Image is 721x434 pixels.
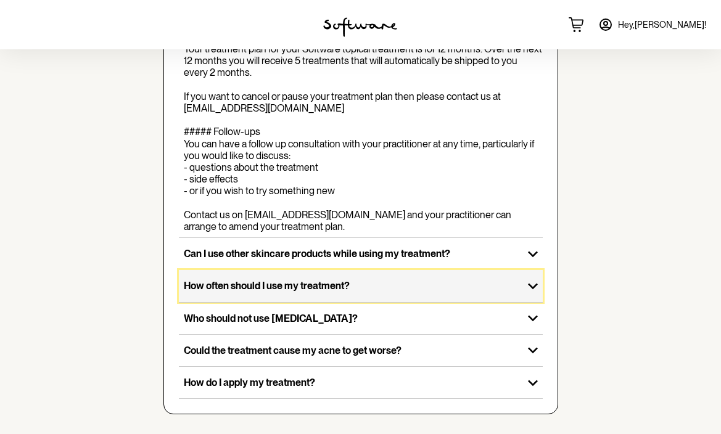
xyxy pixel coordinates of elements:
[179,27,543,237] div: How does my subscription work?
[179,238,543,269] button: Can I use other skincare products while using my treatment?
[179,270,543,301] button: How often should I use my treatment?
[184,248,518,260] p: Can I use other skincare products while using my treatment?
[179,367,543,398] button: How do I apply my treatment?
[184,313,518,324] p: Who should not use [MEDICAL_DATA]?
[179,303,543,334] button: Who should not use [MEDICAL_DATA]?
[184,377,518,388] p: How do I apply my treatment?
[179,335,543,366] button: Could the treatment cause my acne to get worse?
[184,31,543,232] div: ##### Treatment Plan for treatment in a bottle Your treatment plan for your Software topical trea...
[184,345,518,356] p: Could the treatment cause my acne to get worse?
[618,20,706,30] span: Hey, [PERSON_NAME] !
[323,17,397,37] img: software logo
[184,280,518,292] p: How often should I use my treatment?
[591,10,714,39] a: Hey,[PERSON_NAME]!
